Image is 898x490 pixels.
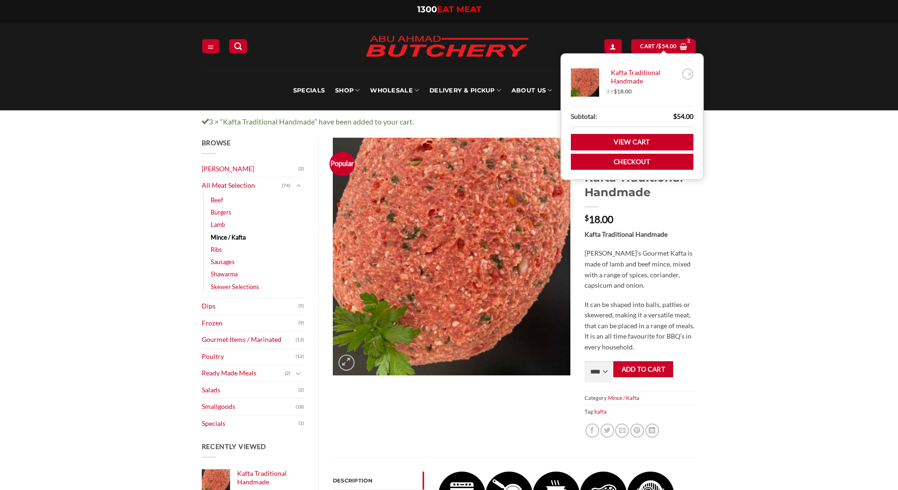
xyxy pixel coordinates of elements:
a: About Us [511,71,552,110]
a: Email to a Friend [615,424,629,437]
strong: Kafta Traditional Handmade [585,230,667,238]
button: Toggle [293,368,304,379]
a: Shawarma [211,268,238,280]
span: EAT MEAT [437,4,481,15]
a: Skewer Selections [211,281,259,293]
a: Smallgoods [202,399,296,415]
a: Remove Kafta Traditional Handmade from cart [682,68,693,80]
img: Abu Ahmad Butchery [357,29,536,65]
span: (1) [298,416,304,431]
span: (13) [296,333,304,347]
a: Login [604,39,621,53]
span: (12) [296,349,304,364]
a: SHOP [335,71,360,110]
div: 3 × “Kafta Traditional Handmade” have been added to your cart. [195,116,704,128]
a: Lamb [211,218,225,231]
span: (2) [285,366,290,381]
a: Search [229,39,247,53]
span: Kafta Traditional Handmade [237,469,287,486]
a: Dips [202,298,299,315]
a: Beef [211,194,223,206]
span: (18) [296,400,304,414]
a: View cart [631,39,696,53]
a: Gourmet Items / Marinated [202,332,296,348]
span: $ [614,88,617,95]
a: Mince / Kafta [608,395,639,401]
a: Sausages [211,256,235,268]
span: Recently Viewed [202,442,267,450]
a: Burgers [211,206,231,218]
bdi: 18.00 [585,213,613,225]
a: Wholesale [370,71,419,110]
a: Specials [293,71,325,110]
a: Share on Facebook [585,424,599,437]
p: [PERSON_NAME]’s Gourmet Kafta is made of lamb and beef mince, mixed with a range of spices, coria... [585,248,696,291]
span: $ [658,42,661,50]
a: Menu [202,39,219,53]
a: Poultry [202,349,296,365]
a: [PERSON_NAME] [202,161,299,177]
span: (5) [298,299,304,313]
a: Frozen [202,315,299,332]
a: Ribs [211,243,222,256]
a: Kafta Traditional Handmade [606,68,679,86]
span: $ [673,112,677,120]
a: kafta [594,408,607,415]
span: (2) [298,162,304,176]
a: 1300EAT MEAT [417,4,481,15]
span: 3 × [606,88,632,95]
a: View cart [571,134,693,150]
bdi: 54.00 [658,43,676,49]
a: Share on LinkedIn [645,424,659,437]
a: All Meat Selection [202,177,282,194]
a: Pin on Pinterest [630,424,644,437]
button: Add to cart [613,361,673,378]
a: Kafta Traditional Handmade [237,469,305,487]
span: (9) [298,316,304,330]
span: Category: [585,391,696,405]
bdi: 54.00 [673,112,693,120]
bdi: 18.00 [614,88,632,95]
a: Ready Made Meals [202,365,285,382]
a: Salads [202,382,299,399]
strong: Subtotal: [571,111,597,122]
img: Kafta Traditional Handmade [333,138,570,375]
p: It can be shaped into balls, patties or skewered, making it a versatile meat, that can be placed ... [585,299,696,353]
a: Description [333,472,424,490]
span: Cart / [640,42,676,50]
span: Tag: [585,405,696,418]
span: (2) [298,383,304,397]
a: Mince / Kafta [211,231,246,243]
a: Share on Twitter [601,424,614,437]
button: Toggle [293,181,304,191]
h1: Kafta Traditional Handmade [585,170,696,199]
span: 1300 [417,4,437,15]
span: Browse [202,139,231,147]
a: Delivery & Pickup [429,71,501,110]
a: Zoom [338,355,354,371]
a: Specials [202,415,299,432]
span: $ [585,214,589,222]
span: (74) [282,179,290,193]
a: Checkout [571,154,693,170]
